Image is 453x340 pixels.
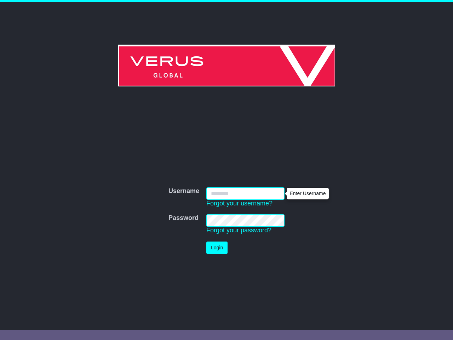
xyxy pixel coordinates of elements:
button: Login [206,242,228,254]
label: Username [168,187,199,195]
a: Forgot your username? [206,200,273,207]
img: Verus Global Pty Ltd [118,45,335,86]
label: Password [168,214,199,222]
a: Forgot your password? [206,227,271,234]
div: Enter Username [287,188,328,199]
